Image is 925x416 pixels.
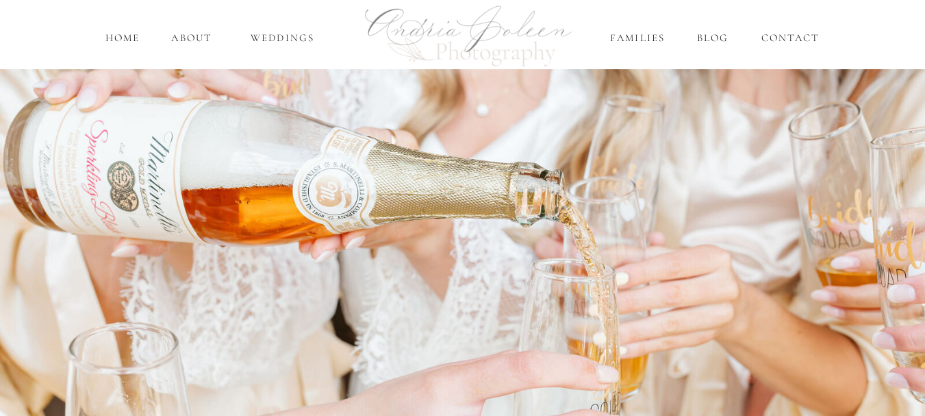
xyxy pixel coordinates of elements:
[168,30,216,46] a: About
[758,30,823,46] a: Contact
[103,30,142,46] a: home
[608,30,668,46] a: Families
[694,30,732,46] a: Blog
[242,30,323,46] a: Weddings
